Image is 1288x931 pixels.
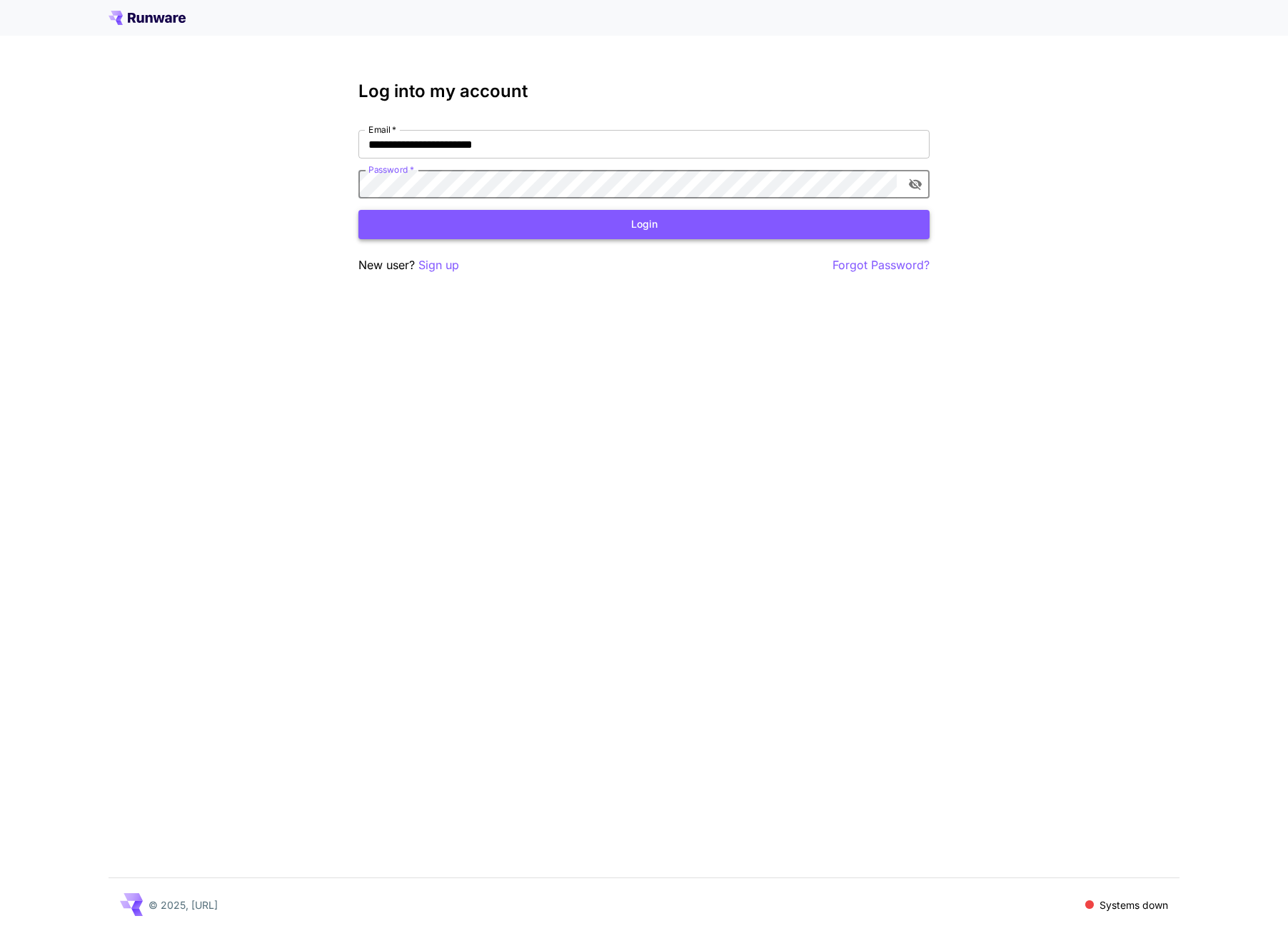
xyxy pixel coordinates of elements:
[358,256,459,274] p: New user?
[832,256,930,274] button: Forgot Password?
[418,256,459,274] button: Sign up
[1100,897,1168,912] p: Systems down
[368,163,414,176] label: Password
[358,210,930,239] button: Login
[902,171,928,197] button: toggle password visibility
[358,81,930,101] h3: Log into my account
[368,124,396,136] label: Email
[149,897,218,912] p: © 2025, [URL]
